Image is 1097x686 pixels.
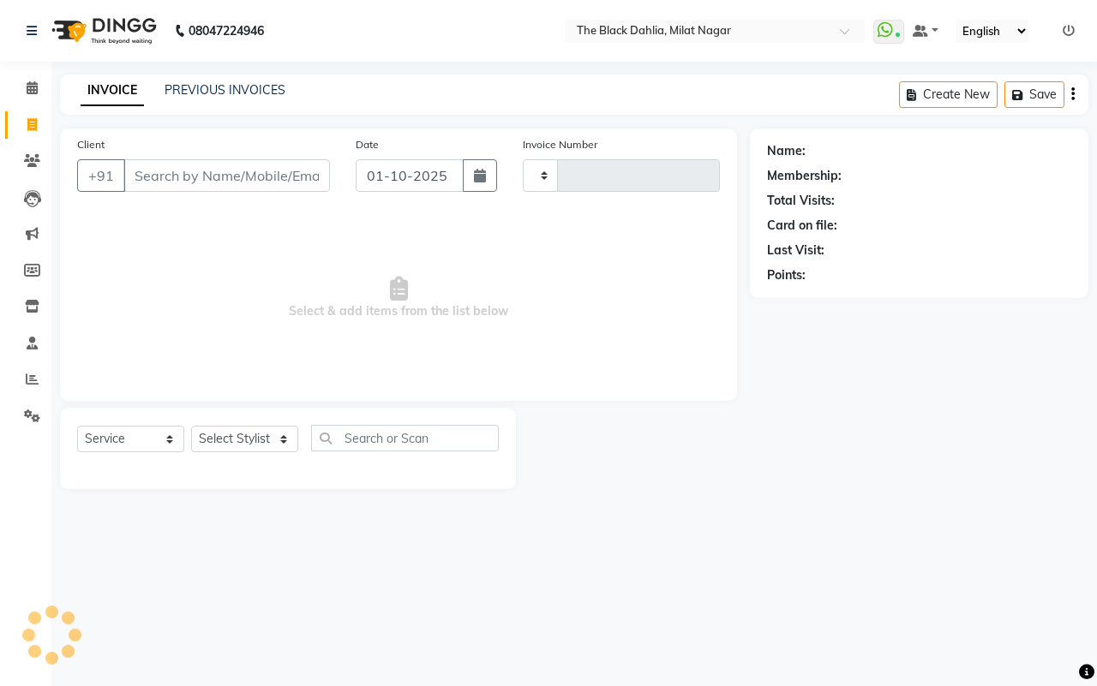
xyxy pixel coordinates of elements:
span: Select & add items from the list below [77,212,720,384]
div: Last Visit: [767,242,824,259]
div: Card on file: [767,217,837,235]
div: Points: [767,266,806,284]
button: +91 [77,159,125,192]
label: Date [356,137,379,152]
button: Save [1004,81,1064,108]
input: Search or Scan [311,425,499,451]
div: Name: [767,142,806,160]
img: logo [44,7,161,55]
label: Client [77,137,105,152]
a: PREVIOUS INVOICES [165,82,285,98]
b: 08047224946 [189,7,264,55]
label: Invoice Number [523,137,597,152]
a: INVOICE [81,75,144,106]
input: Search by Name/Mobile/Email/Code [123,159,330,192]
div: Membership: [767,167,842,185]
div: Total Visits: [767,192,835,210]
button: Create New [899,81,998,108]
